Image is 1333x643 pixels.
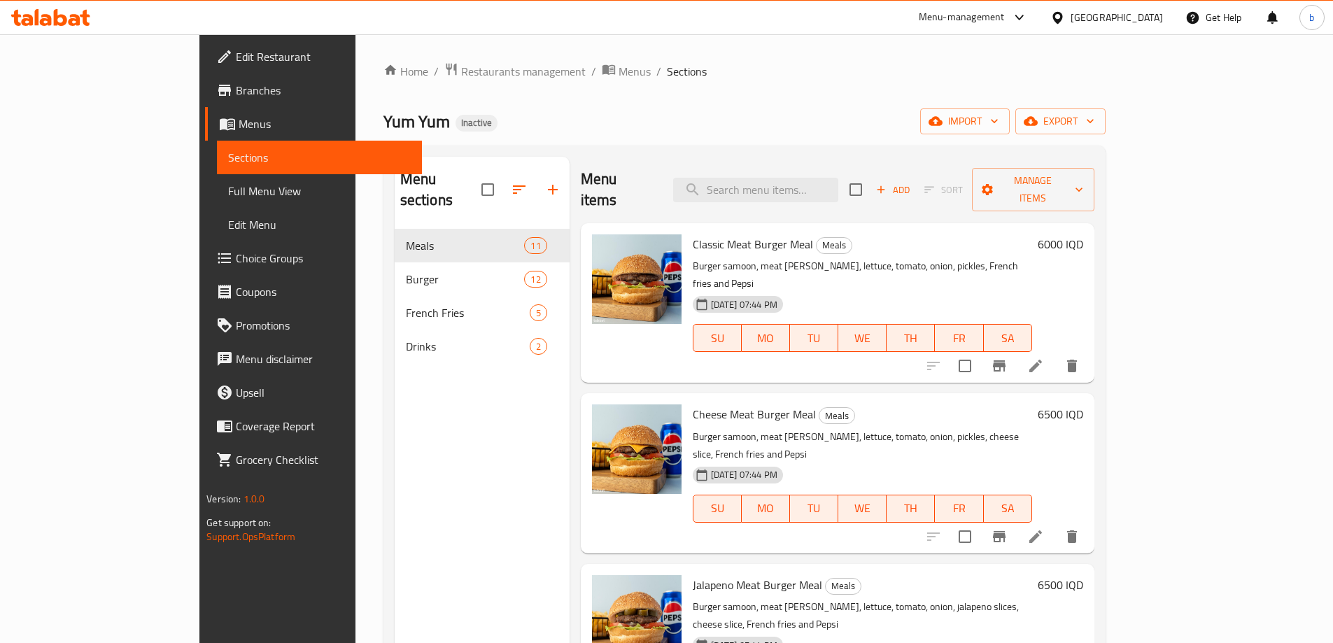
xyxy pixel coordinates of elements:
[236,351,411,367] span: Menu disclaimer
[217,208,422,241] a: Edit Menu
[236,418,411,434] span: Coverage Report
[705,298,783,311] span: [DATE] 07:44 PM
[456,115,498,132] div: Inactive
[1038,575,1083,595] h6: 6500 IQD
[395,223,570,369] nav: Menu sections
[982,520,1016,553] button: Branch-specific-item
[602,62,651,80] a: Menus
[984,495,1032,523] button: SA
[656,63,661,80] li: /
[406,271,525,288] span: Burger
[699,498,736,518] span: SU
[838,495,887,523] button: WE
[205,40,422,73] a: Edit Restaurant
[920,108,1010,134] button: import
[395,229,570,262] div: Meals11
[699,328,736,348] span: SU
[989,328,1027,348] span: SA
[950,522,980,551] span: Select to update
[790,324,838,352] button: TU
[205,107,422,141] a: Menus
[205,73,422,107] a: Branches
[816,237,852,254] div: Meals
[206,490,241,508] span: Version:
[206,514,271,532] span: Get support on:
[989,498,1027,518] span: SA
[228,149,411,166] span: Sections
[693,428,1032,463] p: Burger samoon, meat [PERSON_NAME], lettuce, tomato, onion, pickles, cheese slice, French fries an...
[383,62,1106,80] nav: breadcrumb
[461,63,586,80] span: Restaurants management
[205,342,422,376] a: Menu disclaimer
[244,490,265,508] span: 1.0.0
[236,48,411,65] span: Edit Restaurant
[406,237,525,254] span: Meals
[693,574,822,595] span: Jalapeno Meat Burger Meal
[982,349,1016,383] button: Branch-specific-item
[693,404,816,425] span: Cheese Meat Burger Meal
[693,495,742,523] button: SU
[838,324,887,352] button: WE
[502,173,536,206] span: Sort sections
[444,62,586,80] a: Restaurants management
[236,384,411,401] span: Upsell
[217,141,422,174] a: Sections
[1027,358,1044,374] a: Edit menu item
[395,262,570,296] div: Burger12
[524,237,546,254] div: items
[915,179,972,201] span: Select section first
[406,338,530,355] span: Drinks
[536,173,570,206] button: Add section
[530,306,546,320] span: 5
[1027,528,1044,545] a: Edit menu item
[456,117,498,129] span: Inactive
[395,296,570,330] div: French Fries5
[825,578,861,595] div: Meals
[940,328,978,348] span: FR
[693,257,1032,292] p: Burger samoon, meat [PERSON_NAME], lettuce, tomato, onion, pickles, French fries and Pepsi
[826,578,861,594] span: Meals
[530,340,546,353] span: 2
[887,324,935,352] button: TH
[931,113,999,130] span: import
[236,317,411,334] span: Promotions
[395,330,570,363] div: Drinks2
[693,598,1032,633] p: Burger samoon, meat [PERSON_NAME], lettuce, tomato, onion, jalapeno slices, cheese slice, French ...
[1038,404,1083,424] h6: 6500 IQD
[434,63,439,80] li: /
[983,172,1083,207] span: Manage items
[742,324,790,352] button: MO
[841,175,870,204] span: Select section
[236,283,411,300] span: Coupons
[1055,520,1089,553] button: delete
[581,169,656,211] h2: Menu items
[819,407,855,424] div: Meals
[796,498,833,518] span: TU
[525,273,546,286] span: 12
[892,328,929,348] span: TH
[887,495,935,523] button: TH
[205,309,422,342] a: Promotions
[205,409,422,443] a: Coverage Report
[619,63,651,80] span: Menus
[796,328,833,348] span: TU
[747,328,784,348] span: MO
[406,304,530,321] div: French Fries
[940,498,978,518] span: FR
[205,275,422,309] a: Coupons
[1071,10,1163,25] div: [GEOGRAPHIC_DATA]
[819,408,854,424] span: Meals
[747,498,784,518] span: MO
[239,115,411,132] span: Menus
[1055,349,1089,383] button: delete
[228,216,411,233] span: Edit Menu
[592,404,682,494] img: Cheese Meat Burger Meal
[870,179,915,201] button: Add
[236,82,411,99] span: Branches
[383,106,450,137] span: Yum Yum
[530,338,547,355] div: items
[673,178,838,202] input: search
[1015,108,1106,134] button: export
